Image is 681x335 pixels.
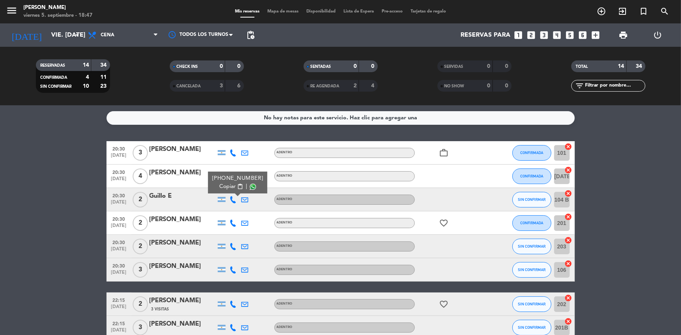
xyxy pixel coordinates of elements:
[100,83,108,89] strong: 23
[263,9,302,14] span: Mapa de mesas
[133,192,148,207] span: 2
[109,261,129,270] span: 20:30
[565,166,573,174] i: cancel
[73,30,82,40] i: arrow_drop_down
[109,319,129,328] span: 22:15
[41,64,66,67] span: RESERVADAS
[109,246,129,255] span: [DATE]
[41,85,72,89] span: SIN CONFIRMAR
[109,200,129,209] span: [DATE]
[505,64,510,69] strong: 0
[520,174,543,178] span: CONFIRMADA
[245,183,247,191] span: |
[109,144,129,153] span: 20:30
[109,214,129,223] span: 20:30
[487,83,491,89] strong: 0
[565,213,573,221] i: cancel
[461,32,510,39] span: Reservas para
[354,83,357,89] strong: 2
[277,302,293,305] span: ADENTRO
[565,236,573,244] i: cancel
[513,30,523,40] i: looks_one
[518,197,546,202] span: SIN CONFIRMAR
[378,9,407,14] span: Pre-acceso
[220,64,223,69] strong: 0
[439,300,449,309] i: favorite_border
[512,168,551,184] button: CONFIRMADA
[371,64,376,69] strong: 0
[23,4,92,12] div: [PERSON_NAME]
[512,239,551,254] button: SIN CONFIRMAR
[133,145,148,161] span: 3
[487,64,491,69] strong: 0
[277,174,293,177] span: ADENTRO
[133,239,148,254] span: 2
[109,223,129,232] span: [DATE]
[109,270,129,279] span: [DATE]
[512,262,551,278] button: SIN CONFIRMAR
[371,83,376,89] strong: 4
[512,145,551,161] button: CONFIRMADA
[277,326,293,329] span: ADENTRO
[133,262,148,278] span: 3
[237,64,242,69] strong: 0
[231,9,263,14] span: Mis reservas
[636,64,644,69] strong: 34
[83,83,89,89] strong: 10
[354,64,357,69] strong: 0
[565,317,573,325] i: cancel
[619,30,628,40] span: print
[518,268,546,272] span: SIN CONFIRMAR
[526,30,536,40] i: looks_two
[133,215,148,231] span: 2
[237,83,242,89] strong: 6
[439,148,449,158] i: work_outline
[311,84,340,88] span: RE AGENDADA
[407,9,450,14] span: Tarjetas de regalo
[660,7,669,16] i: search
[505,83,510,89] strong: 0
[565,30,575,40] i: looks_5
[151,306,169,312] span: 3 Visitas
[518,302,546,306] span: SIN CONFIRMAR
[219,183,236,191] span: Copiar
[439,218,449,228] i: favorite_border
[277,268,293,271] span: ADENTRO
[512,296,551,312] button: SIN CONFIRMAR
[565,294,573,302] i: cancel
[618,64,624,69] strong: 14
[41,76,68,80] span: CONFIRMADA
[575,81,585,90] i: filter_list
[149,144,216,154] div: [PERSON_NAME]
[109,167,129,176] span: 20:30
[83,62,89,68] strong: 14
[109,295,129,304] span: 22:15
[133,296,148,312] span: 2
[565,190,573,197] i: cancel
[109,153,129,162] span: [DATE]
[277,198,293,201] span: ADENTRO
[100,62,108,68] strong: 34
[149,238,216,248] div: [PERSON_NAME]
[518,325,546,330] span: SIN CONFIRMAR
[578,30,588,40] i: looks_6
[177,84,201,88] span: CANCELADA
[639,7,648,16] i: turned_in_not
[6,5,18,19] button: menu
[109,191,129,200] span: 20:30
[101,32,114,38] span: Cena
[277,245,293,248] span: ADENTRO
[23,12,92,19] div: viernes 5. septiembre - 18:47
[6,27,47,44] i: [DATE]
[512,192,551,207] button: SIN CONFIRMAR
[445,65,464,69] span: SERVIDAS
[246,30,255,40] span: pending_actions
[518,244,546,248] span: SIN CONFIRMAR
[220,83,223,89] strong: 3
[149,191,216,201] div: Guillo E
[149,319,216,329] div: [PERSON_NAME]
[641,23,675,47] div: LOG OUT
[512,215,551,231] button: CONFIRMADA
[539,30,549,40] i: looks_3
[109,238,129,246] span: 20:30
